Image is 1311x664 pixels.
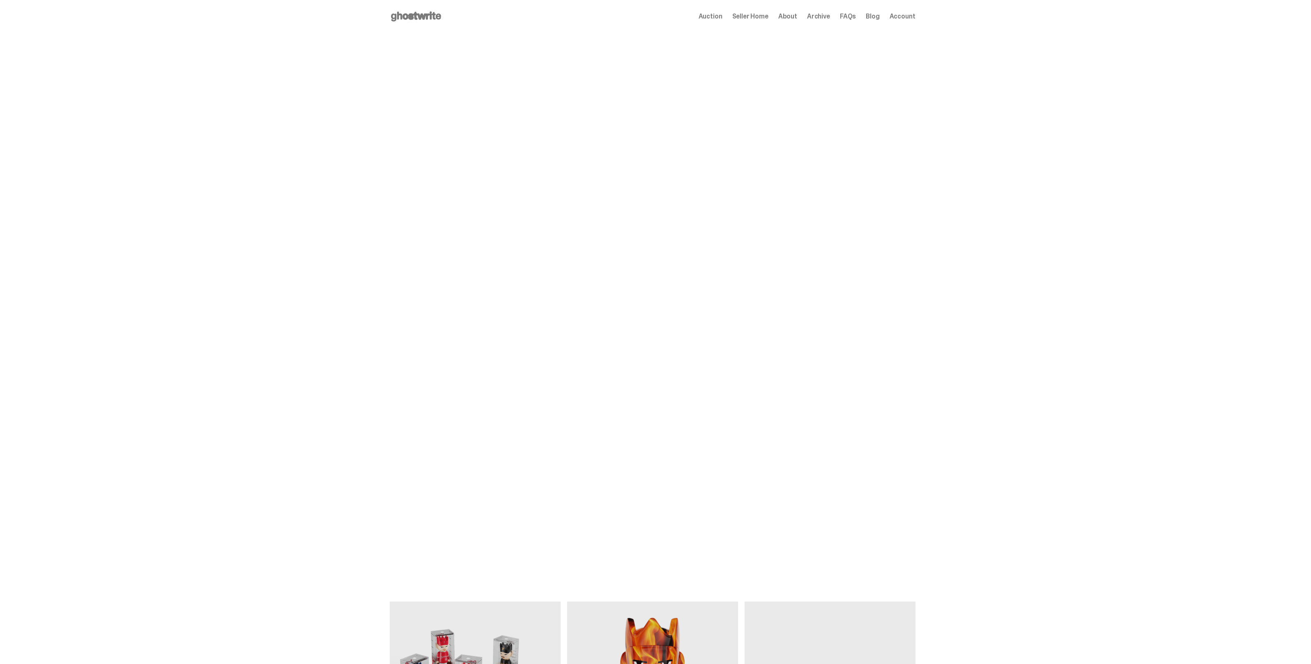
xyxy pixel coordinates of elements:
[840,13,856,20] a: FAQs
[890,13,915,20] a: Account
[699,13,722,20] a: Auction
[732,13,768,20] a: Seller Home
[778,13,797,20] a: About
[866,13,879,20] a: Blog
[807,13,830,20] a: Archive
